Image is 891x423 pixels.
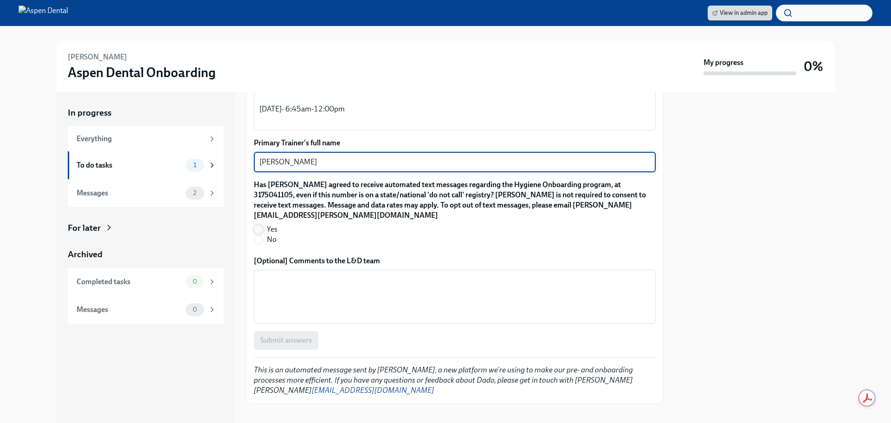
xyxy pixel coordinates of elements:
[712,8,768,18] span: View in admin app
[312,386,434,395] a: [EMAIL_ADDRESS][DOMAIN_NAME]
[188,162,202,169] span: 1
[704,58,743,68] strong: My progress
[267,224,278,234] span: Yes
[187,306,203,313] span: 0
[68,52,127,62] h6: [PERSON_NAME]
[68,222,101,234] div: For later
[187,189,202,196] span: 2
[77,188,182,198] div: Messages
[77,160,182,170] div: To do tasks
[77,277,182,287] div: Completed tasks
[19,6,68,20] img: Aspen Dental
[68,222,224,234] a: For later
[708,6,772,20] a: View in admin app
[254,180,656,221] label: Has [PERSON_NAME] agreed to receive automated text messages regarding the Hygiene Onboarding prog...
[68,268,224,296] a: Completed tasks0
[254,365,633,395] em: This is an automated message sent by [PERSON_NAME], a new platform we're using to make our pre- a...
[187,278,203,285] span: 0
[77,134,204,144] div: Everything
[267,234,277,245] span: No
[68,296,224,324] a: Messages0
[68,151,224,179] a: To do tasks1
[68,248,224,260] a: Archived
[68,64,216,81] h3: Aspen Dental Onboarding
[77,305,182,315] div: Messages
[254,256,656,266] label: [Optional] Comments to the L&D team
[68,126,224,151] a: Everything
[68,107,224,119] a: In progress
[259,81,650,126] textarea: [DATE]-[DATE]- 6:45am-5:00pm [DATE]- 6:45am-12:00pm
[804,58,823,75] h3: 0%
[68,179,224,207] a: Messages2
[259,156,650,168] textarea: [PERSON_NAME]
[254,138,656,148] label: Primary Trainer's full name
